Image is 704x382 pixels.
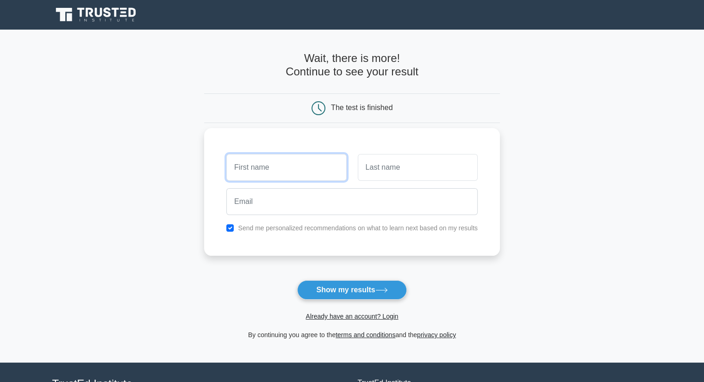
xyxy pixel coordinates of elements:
input: Email [226,188,478,215]
a: privacy policy [417,331,456,339]
div: The test is finished [331,104,392,111]
h4: Wait, there is more! Continue to see your result [204,52,500,79]
label: Send me personalized recommendations on what to learn next based on my results [238,224,478,232]
a: Already have an account? Login [305,313,398,320]
div: By continuing you agree to the and the [199,329,505,340]
input: Last name [358,154,478,181]
input: First name [226,154,346,181]
a: terms and conditions [336,331,395,339]
button: Show my results [297,280,406,300]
